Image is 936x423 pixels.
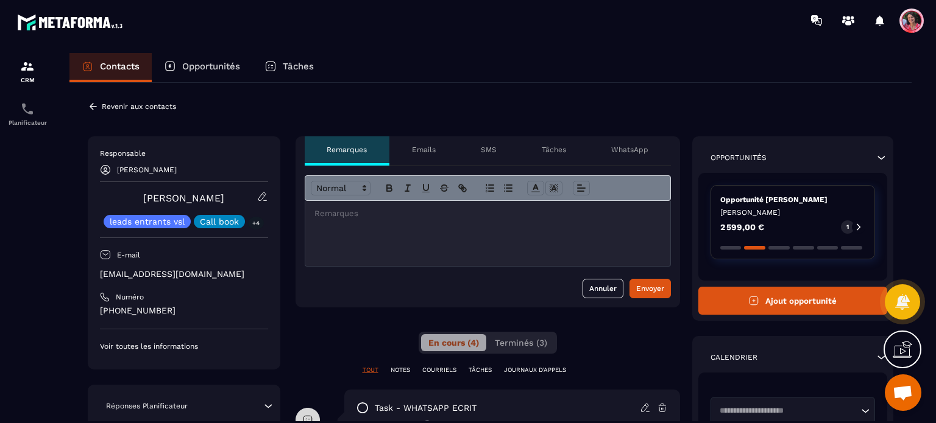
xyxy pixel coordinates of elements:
p: leads entrants vsl [110,217,185,226]
p: [EMAIL_ADDRESS][DOMAIN_NAME] [100,268,268,280]
img: formation [20,59,35,74]
a: schedulerschedulerPlanificateur [3,93,52,135]
p: [PERSON_NAME] [720,208,866,217]
input: Search for option [715,405,859,417]
p: SMS [481,145,497,155]
p: COURRIELS [422,366,456,374]
p: CRM [3,77,52,83]
p: TOUT [363,366,378,374]
p: Voir toutes les informations [100,341,268,351]
a: [PERSON_NAME] [143,192,224,204]
p: +4 [248,217,264,229]
p: Réponses Planificateur [106,401,188,411]
p: Opportunités [182,61,240,72]
a: formationformationCRM [3,50,52,93]
p: Calendrier [711,352,757,362]
a: Contacts [69,53,152,82]
p: Revenir aux contacts [102,102,176,111]
p: task - WHATSAPP ECRIT [375,402,477,414]
p: NOTES [391,366,410,374]
button: En cours (4) [421,334,486,351]
p: Planificateur [3,119,52,126]
p: Numéro [116,292,144,302]
button: Ajout opportunité [698,287,888,315]
img: logo [17,11,127,33]
p: Emails [412,145,436,155]
p: JOURNAUX D'APPELS [504,366,566,374]
p: [PERSON_NAME] [117,166,177,174]
p: 2 599,00 € [720,223,764,231]
p: Contacts [100,61,140,72]
p: Tâches [283,61,314,72]
button: Annuler [583,279,623,298]
p: Tâches [542,145,566,155]
span: Terminés (3) [495,338,547,348]
a: Tâches [252,53,326,82]
p: 1 [846,223,849,231]
p: Responsable [100,149,268,158]
div: Ouvrir le chat [885,374,921,411]
div: Envoyer [636,282,664,295]
p: TÂCHES [469,366,492,374]
p: Opportunités [711,153,767,163]
p: [PHONE_NUMBER] [100,305,268,316]
p: Remarques [327,145,367,155]
button: Envoyer [629,279,671,298]
p: E-mail [117,250,140,260]
p: Opportunité [PERSON_NAME] [720,195,866,205]
button: Terminés (3) [487,334,555,351]
p: WhatsApp [611,145,648,155]
p: Call book [200,217,239,226]
img: scheduler [20,102,35,116]
span: En cours (4) [428,338,479,348]
a: Opportunités [152,53,252,82]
